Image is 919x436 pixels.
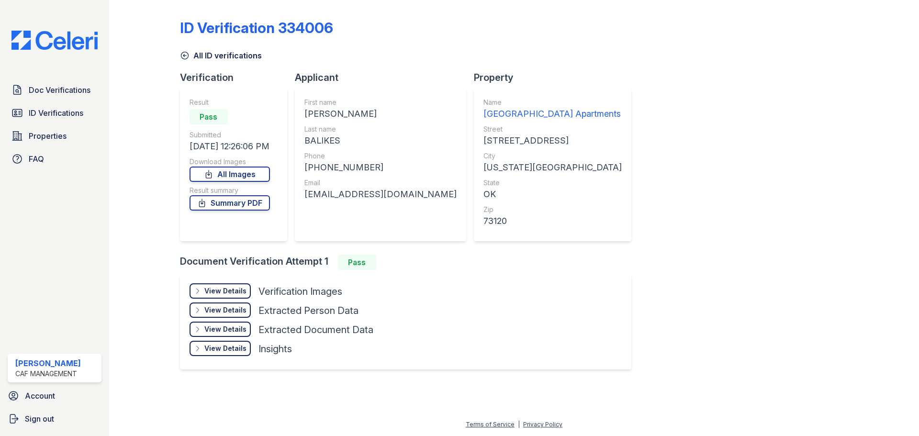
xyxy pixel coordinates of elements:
[8,126,101,145] a: Properties
[25,413,54,425] span: Sign out
[295,71,474,84] div: Applicant
[190,167,270,182] a: All Images
[483,205,622,214] div: Zip
[304,98,457,107] div: First name
[518,421,520,428] div: |
[483,98,622,121] a: Name [GEOGRAPHIC_DATA] Apartments
[483,98,622,107] div: Name
[304,107,457,121] div: [PERSON_NAME]
[304,134,457,147] div: BALIKES
[204,344,247,353] div: View Details
[29,84,90,96] span: Doc Verifications
[483,178,622,188] div: State
[466,421,515,428] a: Terms of Service
[483,107,622,121] div: [GEOGRAPHIC_DATA] Apartments
[25,390,55,402] span: Account
[304,188,457,201] div: [EMAIL_ADDRESS][DOMAIN_NAME]
[4,31,105,50] img: CE_Logo_Blue-a8612792a0a2168367f1c8372b55b34899dd931a85d93a1a3d3e32e68fde9ad4.png
[304,178,457,188] div: Email
[190,98,270,107] div: Result
[258,342,292,356] div: Insights
[8,80,101,100] a: Doc Verifications
[8,103,101,123] a: ID Verifications
[190,109,228,124] div: Pass
[523,421,562,428] a: Privacy Policy
[4,409,105,428] a: Sign out
[204,286,247,296] div: View Details
[204,305,247,315] div: View Details
[190,186,270,195] div: Result summary
[180,255,639,270] div: Document Verification Attempt 1
[15,369,81,379] div: CAF Management
[190,130,270,140] div: Submitted
[190,195,270,211] a: Summary PDF
[29,130,67,142] span: Properties
[338,255,376,270] div: Pass
[8,149,101,168] a: FAQ
[180,71,295,84] div: Verification
[474,71,639,84] div: Property
[483,214,622,228] div: 73120
[483,124,622,134] div: Street
[258,285,342,298] div: Verification Images
[258,304,359,317] div: Extracted Person Data
[4,386,105,405] a: Account
[258,323,373,336] div: Extracted Document Data
[190,157,270,167] div: Download Images
[204,324,247,334] div: View Details
[180,19,333,36] div: ID Verification 334006
[879,398,909,426] iframe: chat widget
[29,107,83,119] span: ID Verifications
[304,124,457,134] div: Last name
[483,134,622,147] div: [STREET_ADDRESS]
[483,161,622,174] div: [US_STATE][GEOGRAPHIC_DATA]
[483,188,622,201] div: OK
[483,151,622,161] div: City
[180,50,262,61] a: All ID verifications
[190,140,270,153] div: [DATE] 12:26:06 PM
[304,161,457,174] div: [PHONE_NUMBER]
[29,153,44,165] span: FAQ
[304,151,457,161] div: Phone
[15,358,81,369] div: [PERSON_NAME]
